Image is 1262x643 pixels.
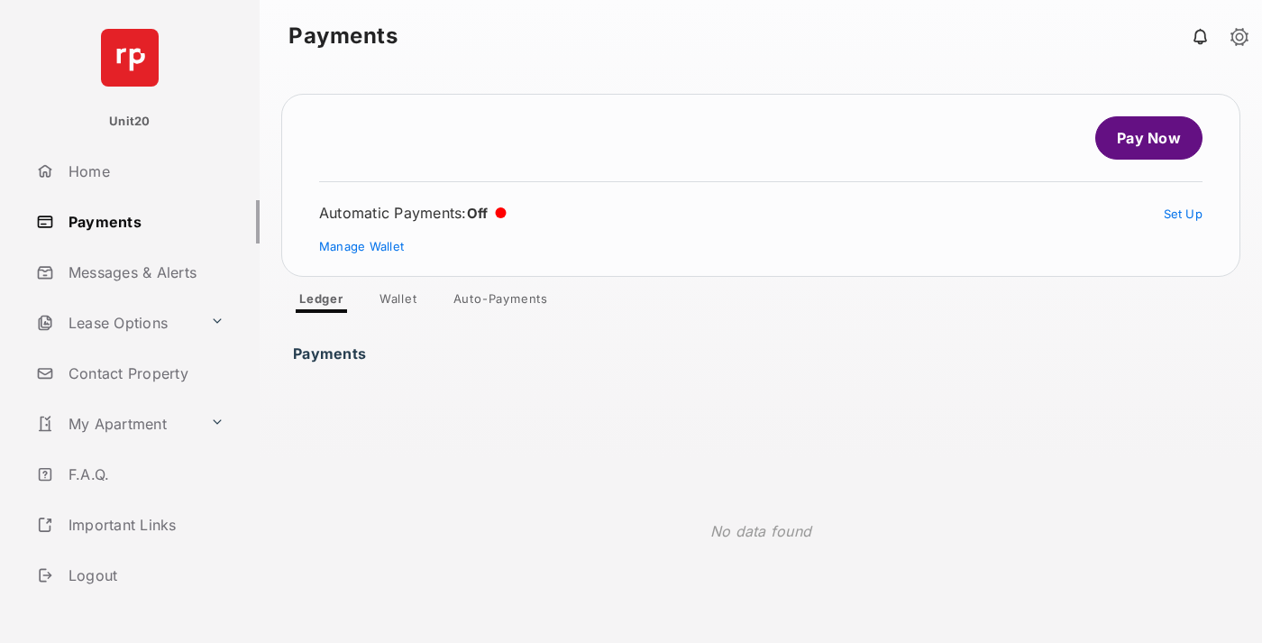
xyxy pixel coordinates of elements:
a: Important Links [29,503,232,547]
a: Logout [29,554,260,597]
a: Ledger [285,291,358,313]
a: Set Up [1164,207,1203,221]
a: Payments [29,200,260,243]
a: Messages & Alerts [29,251,260,294]
a: Contact Property [29,352,260,395]
p: Unit20 [109,113,151,131]
a: F.A.Q. [29,453,260,496]
a: Lease Options [29,301,203,344]
p: No data found [710,520,811,542]
a: My Apartment [29,402,203,446]
span: Off [467,205,489,222]
a: Auto-Payments [439,291,562,313]
div: Automatic Payments : [319,204,507,222]
img: svg+xml;base64,PHN2ZyB4bWxucz0iaHR0cDovL3d3dy53My5vcmcvMjAwMC9zdmciIHdpZHRoPSI2NCIgaGVpZ2h0PSI2NC... [101,29,159,87]
a: Wallet [365,291,432,313]
h3: Payments [293,345,371,353]
a: Manage Wallet [319,239,404,253]
a: Home [29,150,260,193]
strong: Payments [288,25,398,47]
